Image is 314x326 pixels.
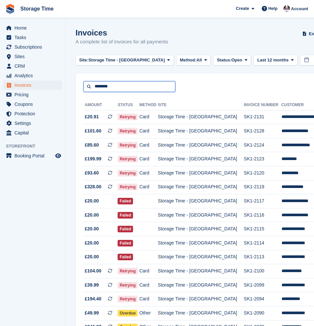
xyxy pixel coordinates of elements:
span: Retrying [118,142,138,149]
td: SK1-2099 [244,278,281,292]
td: SK1-2113 [244,250,281,264]
td: SK1-2131 [244,110,281,124]
td: Card [139,110,158,124]
td: SK1-2124 [244,138,281,152]
th: Amount [83,100,118,110]
a: Storage Time [18,3,56,14]
span: Coupons [14,100,54,109]
a: menu [3,61,62,71]
span: Storefront [6,143,65,150]
td: Card [139,124,158,138]
h1: Invoices [76,28,168,37]
a: Preview store [54,152,62,160]
span: Capital [14,128,54,137]
span: Retrying [118,128,138,134]
span: All [196,57,202,63]
span: Settings [14,119,54,128]
a: menu [3,90,62,99]
span: Home [14,23,54,33]
a: menu [3,100,62,109]
button: Site: Storage Time - [GEOGRAPHIC_DATA] [76,55,174,66]
a: menu [3,81,62,90]
img: stora-icon-8386f47178a22dfd0bd8f6a31ec36ba5ce8667c1dd55bd0f319d3a0aa187defe.svg [5,4,15,14]
td: Card [139,264,158,278]
span: £49.99 [85,310,99,316]
span: Method: [180,57,197,63]
td: Storage Time - [GEOGRAPHIC_DATA] [158,236,244,250]
span: Retrying [118,268,138,274]
span: Site: [79,57,88,63]
span: Failed [118,212,133,219]
td: Card [139,166,158,180]
span: Retrying [118,296,138,302]
span: Storage Time - [GEOGRAPHIC_DATA] [88,57,165,63]
td: SK1-2100 [244,264,281,278]
td: Storage Time - [GEOGRAPHIC_DATA] [158,180,244,194]
span: Subscriptions [14,42,54,52]
td: Card [139,278,158,292]
span: £101.60 [85,128,101,134]
span: £85.60 [85,142,99,149]
td: SK1-2116 [244,208,281,222]
th: Status [118,100,139,110]
td: Card [139,292,158,306]
span: Invoices [14,81,54,90]
a: menu [3,42,62,52]
td: Storage Time - [GEOGRAPHIC_DATA] [158,292,244,306]
span: £20.00 [85,212,99,219]
span: Sites [14,52,54,61]
th: Site [158,100,244,110]
a: menu [3,52,62,61]
span: Help [268,5,278,12]
span: Last 12 months [257,57,288,63]
a: menu [3,23,62,33]
span: Failed [118,198,133,204]
td: Other [139,306,158,320]
td: SK1-2123 [244,152,281,166]
span: Booking Portal [14,151,54,160]
button: Method: All [176,55,211,66]
td: SK1-2115 [244,222,281,236]
span: £20.00 [85,198,99,204]
td: Storage Time - [GEOGRAPHIC_DATA] [158,110,244,124]
span: Tasks [14,33,54,42]
th: Invoice Number [244,100,281,110]
a: menu [3,119,62,128]
td: Storage Time - [GEOGRAPHIC_DATA] [158,306,244,320]
span: Retrying [118,156,138,162]
td: Storage Time - [GEOGRAPHIC_DATA] [158,194,244,208]
td: SK1-2117 [244,194,281,208]
button: Last 12 months [254,55,297,66]
span: Status: [217,57,231,63]
a: menu [3,128,62,137]
span: £93.60 [85,170,99,176]
td: SK1-2094 [244,292,281,306]
td: SK1-2114 [244,236,281,250]
span: Overdue [118,310,138,316]
span: £194.40 [85,295,101,302]
td: Storage Time - [GEOGRAPHIC_DATA] [158,124,244,138]
span: £199.99 [85,155,101,162]
td: Card [139,180,158,194]
span: £39.99 [85,282,99,289]
td: Card [139,138,158,152]
span: Pricing [14,90,54,99]
span: CRM [14,61,54,71]
span: £328.00 [85,183,101,190]
td: Storage Time - [GEOGRAPHIC_DATA] [158,264,244,278]
p: A complete list of invoices for all payments [76,38,168,46]
span: £20.00 [85,253,99,260]
span: £20.91 [85,113,99,120]
span: Failed [118,226,133,232]
td: SK1-2120 [244,166,281,180]
td: SK1-2119 [244,180,281,194]
button: Status: Open [213,55,251,66]
td: Storage Time - [GEOGRAPHIC_DATA] [158,138,244,152]
td: Storage Time - [GEOGRAPHIC_DATA] [158,250,244,264]
span: Protection [14,109,54,118]
a: menu [3,33,62,42]
span: Create [236,5,249,12]
span: Retrying [118,114,138,120]
a: menu [3,109,62,118]
span: Failed [118,240,133,246]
